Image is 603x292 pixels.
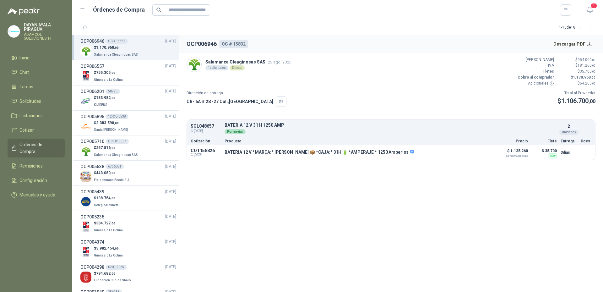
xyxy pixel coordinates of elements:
a: OCP006557[DATE] Company Logo$755.305,00Gimnasio La Colina [80,63,176,83]
span: 443.080 [96,171,115,175]
p: BATERIA 12 V *MARCA:* [PERSON_NAME] 📦 *CAJA:* 31H 🔋 *AMPERAJE:* 1250 Amperios [225,150,414,155]
div: Por enviar [225,129,246,134]
p: $ [94,120,129,126]
span: Colegio Bennett [94,203,118,207]
img: Company Logo [80,196,91,207]
span: Salamanca Oleaginosas SAS [94,53,138,56]
p: Producto [225,139,493,143]
a: OCP005235[DATE] Company Logo$384.727,00Gimnasio La Colina [80,213,176,233]
p: $ [94,245,124,251]
h3: OCP005538 [80,163,104,170]
span: Cotizar [19,127,34,134]
a: OCP005710OC - 015557[DATE] Company Logo$257.516,00Salamanca Oleaginosas SAS [80,138,176,158]
p: CR- 6A # 28 -27 Cali , [GEOGRAPHIC_DATA] [187,98,273,105]
div: Flex [548,153,557,158]
img: Company Logo [8,25,20,37]
div: Directo [230,65,245,70]
h1: Órdenes de Compra [93,5,145,14]
span: ,00 [111,71,115,74]
span: Gimnasio La Colina [94,229,123,232]
span: [DATE] [165,164,176,170]
span: [DATE] [165,239,176,245]
span: [DATE] [165,88,176,94]
div: OC - 015557 [106,139,129,144]
a: Licitaciones [8,110,65,122]
span: Fundación Clínica Shaio [94,278,131,282]
a: OCP005439[DATE] Company Logo$138.754,00Colegio Bennett [80,188,176,208]
span: ,00 [111,96,115,100]
span: Órdenes de Compra [19,141,59,155]
p: Cobro al comprador [516,74,554,80]
p: $ 35.700 [532,147,557,155]
span: C: [DATE] [191,153,221,157]
a: OCP0042980209-2025[DATE] Company Logo$794.682,00Fundación Clínica Shaio [80,264,176,284]
div: OC # 15832 [219,40,248,48]
h2: OCP006946 [187,40,217,48]
span: ,00 [591,76,595,79]
p: $ [94,95,115,101]
h3: OCP005895 [80,113,104,120]
span: Remisiones [19,163,43,169]
span: C: [DATE] [191,129,221,134]
h3: OCP006946 [80,38,104,45]
div: Unidades [559,130,579,135]
span: ,00 [111,146,115,150]
span: 1.170.960 [96,45,119,50]
span: 2.383.590 [96,121,119,125]
span: [DATE] [165,38,176,44]
span: 1 [590,3,597,9]
p: $ [94,145,139,151]
span: Gimnasio La Colina [94,78,123,81]
span: ,00 [114,247,119,250]
p: Adicionales [516,80,554,86]
div: 1 - 18 de 18 [559,23,595,33]
img: Company Logo [80,221,91,232]
img: Company Logo [80,121,91,132]
span: ,00 [589,98,595,104]
a: Órdenes de Compra [8,139,65,157]
span: Chat [19,69,29,76]
p: Docs [581,139,591,143]
span: 1.106.700 [561,97,595,105]
span: [DATE] [165,63,176,69]
img: Company Logo [80,146,91,157]
a: Tareas [8,81,65,93]
h3: OCP004298 [80,264,104,271]
div: 1 solicitudes [205,65,228,70]
p: Total al Proveedor [557,90,595,96]
p: $ [557,96,595,106]
span: Salamanca Oleaginosas SAS [94,153,138,157]
span: ,00 [592,64,595,67]
p: $ [94,170,132,176]
p: IVA [516,63,554,69]
a: Remisiones [8,160,65,172]
span: [DATE] [165,264,176,270]
p: Fletes [516,69,554,74]
span: ,00 [114,121,119,125]
div: 12-OC-6538 [106,114,128,119]
span: 3.982.454 [96,246,119,251]
p: $ [558,74,595,80]
a: OCP0055386756051[DATE] Company Logo$443.080,00Fleischmann Foods S.A. [80,163,176,183]
p: $ [94,70,124,76]
p: SOL048657 [191,124,221,129]
p: 2 [568,123,570,130]
p: DAYAN AYALA PIRAGUA [24,23,65,31]
span: ,00 [592,58,595,62]
p: ADAMCOL SOLUCIONES T.I [24,33,65,40]
span: Fleischmann Foods S.A. [94,178,130,182]
span: Santa [PERSON_NAME] [94,128,128,131]
div: 6756051 [106,164,124,169]
div: 0209-2025 [106,265,127,270]
img: Company Logo [80,171,91,182]
a: Chat [8,66,65,78]
span: 183.982 [96,96,115,100]
span: Configuración [19,177,47,184]
span: KLARENS [94,103,107,107]
span: 64.260 [580,81,595,85]
span: 755.305 [96,70,115,75]
span: 384.727 [96,221,115,225]
h3: OCP005710 [80,138,104,145]
a: OCP004374[DATE] Company Logo$3.982.454,00Gimnasio La Colina [80,239,176,258]
span: [DATE] [165,113,176,119]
